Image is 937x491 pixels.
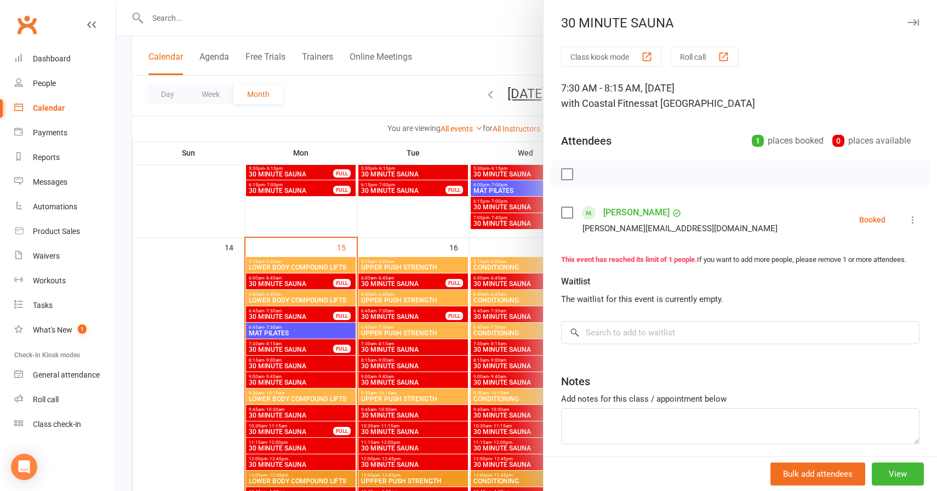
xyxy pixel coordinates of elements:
div: 7:30 AM - 8:15 AM, [DATE] [561,81,919,111]
a: [PERSON_NAME] [603,204,670,221]
div: Add notes for this class / appointment below [561,392,919,406]
div: Automations [33,202,77,211]
strong: This event has reached its limit of 1 people. [561,255,697,264]
div: Roll call [33,395,59,404]
a: General attendance kiosk mode [14,363,116,387]
a: Roll call [14,387,116,412]
div: Open Intercom Messenger [11,454,37,480]
div: Payments [33,128,67,137]
div: Class check-in [33,420,81,429]
div: places available [832,133,911,149]
span: 1 [78,324,87,334]
a: Tasks [14,293,116,318]
button: View [872,463,924,486]
div: places booked [752,133,824,149]
div: Product Sales [33,227,80,236]
div: What's New [33,326,72,334]
a: Automations [14,195,116,219]
div: Notes [561,374,590,389]
span: at [GEOGRAPHIC_DATA] [649,98,755,109]
a: Waivers [14,244,116,269]
button: Bulk add attendees [770,463,865,486]
div: 1 [752,135,764,147]
div: Booked [859,216,885,224]
a: Workouts [14,269,116,293]
div: The waitlist for this event is currently empty. [561,293,919,306]
div: [PERSON_NAME][EMAIL_ADDRESS][DOMAIN_NAME] [582,221,778,236]
a: Product Sales [14,219,116,244]
a: What's New1 [14,318,116,342]
div: General attendance [33,370,100,379]
div: Tasks [33,301,53,310]
div: If you want to add more people, please remove 1 or more attendees. [561,254,919,266]
div: Waitlist [561,274,592,289]
a: Dashboard [14,47,116,71]
div: Messages [33,178,67,186]
a: Reports [14,145,116,170]
a: Payments [14,121,116,145]
div: Waivers [33,252,60,260]
a: Clubworx [13,11,41,38]
div: Reports [33,153,60,162]
a: Messages [14,170,116,195]
span: with Coastal Fitness [561,98,649,109]
button: Class kiosk mode [561,47,662,67]
div: Attendees [561,133,612,149]
button: Roll call [671,47,739,67]
a: Class kiosk mode [14,412,116,437]
a: People [14,71,116,96]
div: 30 MINUTE SAUNA [544,15,937,31]
div: Calendar [33,104,65,112]
a: Calendar [14,96,116,121]
div: Dashboard [33,54,71,63]
div: People [33,79,56,88]
div: 0 [832,135,844,147]
input: Search to add to waitlist [561,321,919,344]
div: Workouts [33,276,66,285]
